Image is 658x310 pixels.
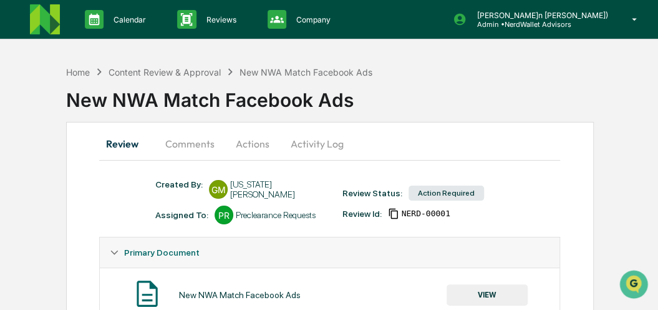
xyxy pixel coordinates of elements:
span: [PERSON_NAME] (C) [39,194,114,204]
a: Powered byPylon [88,217,151,227]
div: Created By: ‎ ‎ [155,179,203,199]
div: Past conversations [12,162,84,172]
div: Preclearance Requests [236,210,316,220]
div: [US_STATE][PERSON_NAME] [230,179,330,199]
div: Content Review & Approval [109,67,221,77]
p: Calendar [104,15,152,24]
div: Action Required [409,186,484,201]
div: Start new chat [56,119,205,132]
span: Primary Document [124,247,200,257]
button: See all [193,160,227,175]
p: Company [286,15,337,24]
img: logo [30,4,60,34]
div: Review Id: [342,209,382,219]
div: New NWA Match Facebook Ads [239,67,372,77]
span: • [117,194,121,204]
button: Start new chat [212,123,227,138]
img: 1746055101610-c473b297-6a78-478c-a979-82029cc54cd1 [12,119,35,142]
button: Activity Log [281,129,354,159]
p: Admin • NerdWallet Advisors [467,20,583,29]
div: Review Status: [342,188,402,198]
div: Assigned To: [155,210,208,220]
img: DeeAnn Dempsey (C) [12,182,32,202]
div: PR [215,206,233,224]
span: Pylon [124,217,151,227]
p: [PERSON_NAME]n [PERSON_NAME]) [467,11,614,20]
div: Home [66,67,90,77]
div: We're available if you need us! [56,132,172,142]
img: Greenboard [12,12,37,37]
img: Document Icon [132,278,163,309]
button: Review [99,129,155,159]
iframe: Open customer support [618,269,652,302]
img: 8933085812038_c878075ebb4cc5468115_72.jpg [26,119,49,142]
div: GM [209,180,228,199]
div: New NWA Match Facebook Ads [178,290,300,300]
p: How can we help? [12,50,227,70]
button: VIEW [447,284,528,306]
span: d942b974-c533-4230-a84d-d3e180320270 [402,209,450,219]
div: Primary Document [100,237,559,267]
div: secondary tabs example [99,129,560,159]
button: Actions [225,129,281,159]
p: Reviews [196,15,243,24]
span: Sep 11 [123,194,150,204]
button: Comments [155,129,225,159]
